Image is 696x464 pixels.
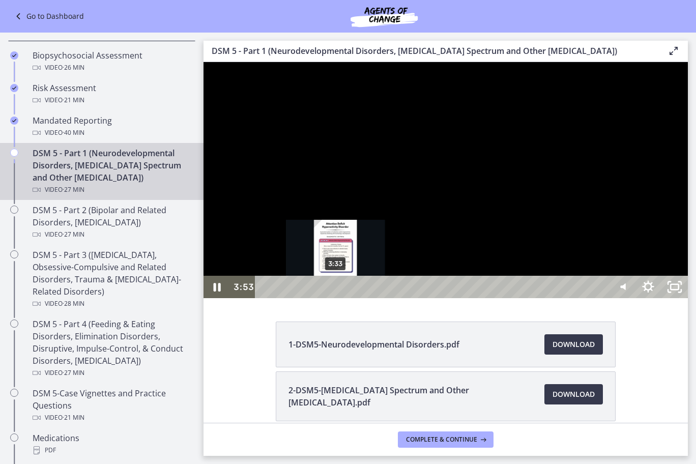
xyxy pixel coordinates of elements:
button: Unfullscreen [458,214,484,236]
i: Completed [10,84,18,92]
div: Medications [33,432,191,456]
div: DSM 5 - Part 3 ([MEDICAL_DATA], Obsessive-Compulsive and Related Disorders, Trauma & [MEDICAL_DAT... [33,249,191,310]
a: Download [544,384,603,404]
div: Video [33,228,191,241]
span: · 40 min [63,127,84,139]
button: Mute [405,214,431,236]
div: Video [33,127,191,139]
div: DSM 5 - Part 1 (Neurodevelopmental Disorders, [MEDICAL_DATA] Spectrum and Other [MEDICAL_DATA]) [33,147,191,196]
div: Video [33,298,191,310]
iframe: Video Lesson [204,62,688,298]
span: · 21 min [63,412,84,424]
div: Biopsychosocial Assessment [33,49,191,74]
a: Download [544,334,603,355]
span: · 27 min [63,184,84,196]
i: Completed [10,51,18,60]
img: Agents of Change [323,4,445,28]
div: Mandated Reporting [33,114,191,139]
div: Video [33,62,191,74]
div: Video [33,367,191,379]
span: Complete & continue [406,436,477,444]
i: Completed [10,117,18,125]
div: DSM 5 - Part 4 (Feeding & Eating Disorders, Elimination Disorders, Disruptive, Impulse-Control, &... [33,318,191,379]
div: DSM 5-Case Vignettes and Practice Questions [33,387,191,424]
span: 2-DSM5-[MEDICAL_DATA] Spectrum and Other [MEDICAL_DATA].pdf [288,384,532,409]
a: Go to Dashboard [12,10,84,22]
span: Download [553,388,595,400]
span: · 26 min [63,62,84,74]
span: Download [553,338,595,351]
span: · 28 min [63,298,84,310]
span: · 21 min [63,94,84,106]
span: · 27 min [63,228,84,241]
span: · 27 min [63,367,84,379]
button: Complete & continue [398,431,494,448]
div: Video [33,184,191,196]
div: PDF [33,444,191,456]
button: Show settings menu [431,214,458,236]
div: Video [33,412,191,424]
h3: DSM 5 - Part 1 (Neurodevelopmental Disorders, [MEDICAL_DATA] Spectrum and Other [MEDICAL_DATA]) [212,45,651,57]
div: DSM 5 - Part 2 (Bipolar and Related Disorders, [MEDICAL_DATA]) [33,204,191,241]
div: Risk Assessment [33,82,191,106]
span: 1-DSM5-Neurodevelopmental Disorders.pdf [288,338,459,351]
div: Video [33,94,191,106]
